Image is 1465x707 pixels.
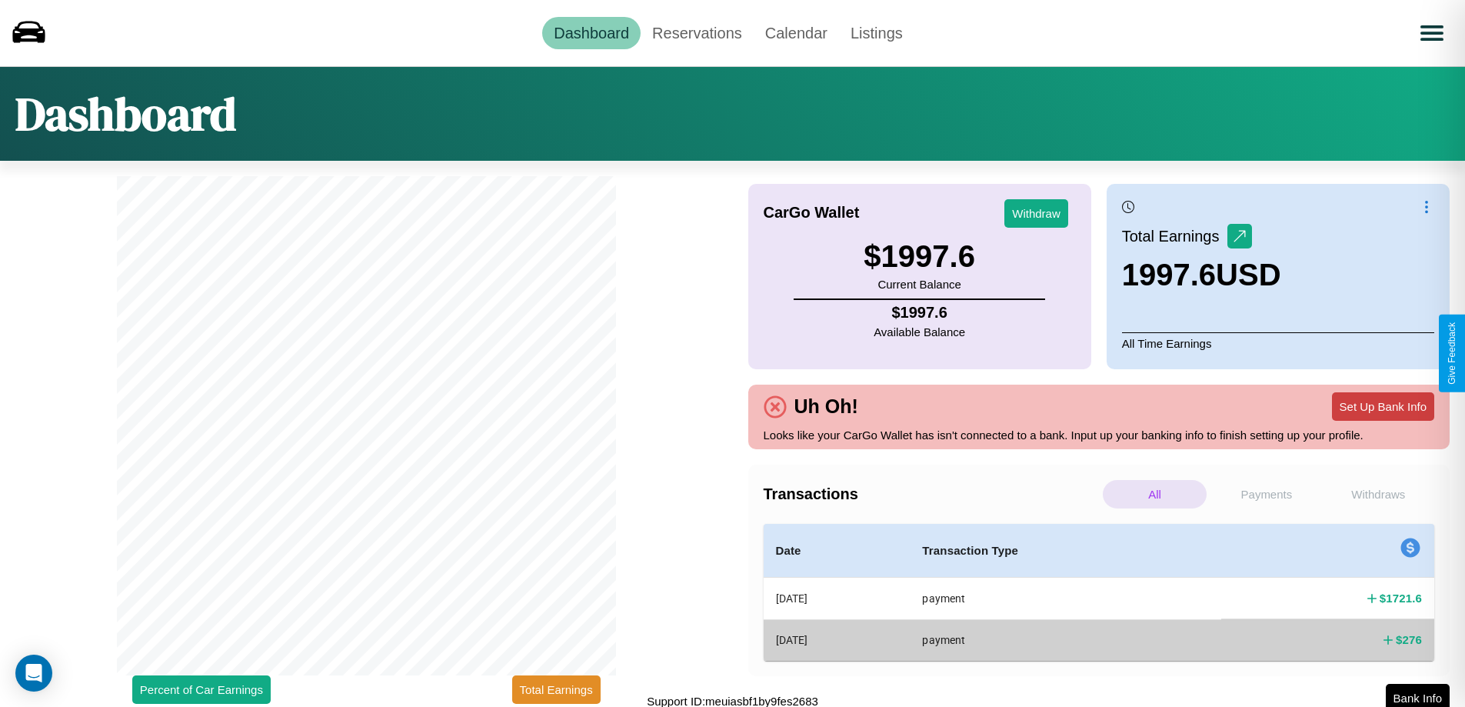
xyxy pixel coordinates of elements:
[1122,222,1227,250] p: Total Earnings
[1396,632,1422,648] h4: $ 276
[764,204,860,222] h4: CarGo Wallet
[1122,258,1281,292] h3: 1997.6 USD
[1214,480,1318,509] p: Payments
[1410,12,1453,55] button: Open menu
[1380,590,1422,606] h4: $ 1721.6
[864,274,975,295] p: Current Balance
[764,619,911,660] th: [DATE]
[15,655,52,692] div: Open Intercom Messenger
[512,675,601,704] button: Total Earnings
[910,578,1221,620] th: payment
[776,542,898,560] h4: Date
[754,17,839,49] a: Calendar
[874,322,965,342] p: Available Balance
[1447,322,1457,385] div: Give Feedback
[874,304,965,322] h4: $ 1997.6
[922,542,1209,560] h4: Transaction Type
[764,425,1435,445] p: Looks like your CarGo Wallet has isn't connected to a bank. Input up your banking info to finish ...
[839,17,914,49] a: Listings
[15,82,236,145] h1: Dashboard
[1327,480,1430,509] p: Withdraws
[1004,199,1068,228] button: Withdraw
[132,675,271,704] button: Percent of Car Earnings
[787,395,866,418] h4: Uh Oh!
[764,524,1435,661] table: simple table
[764,485,1099,503] h4: Transactions
[1332,392,1434,421] button: Set Up Bank Info
[764,578,911,620] th: [DATE]
[864,239,975,274] h3: $ 1997.6
[1122,332,1434,354] p: All Time Earnings
[910,619,1221,660] th: payment
[641,17,754,49] a: Reservations
[1103,480,1207,509] p: All
[542,17,641,49] a: Dashboard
